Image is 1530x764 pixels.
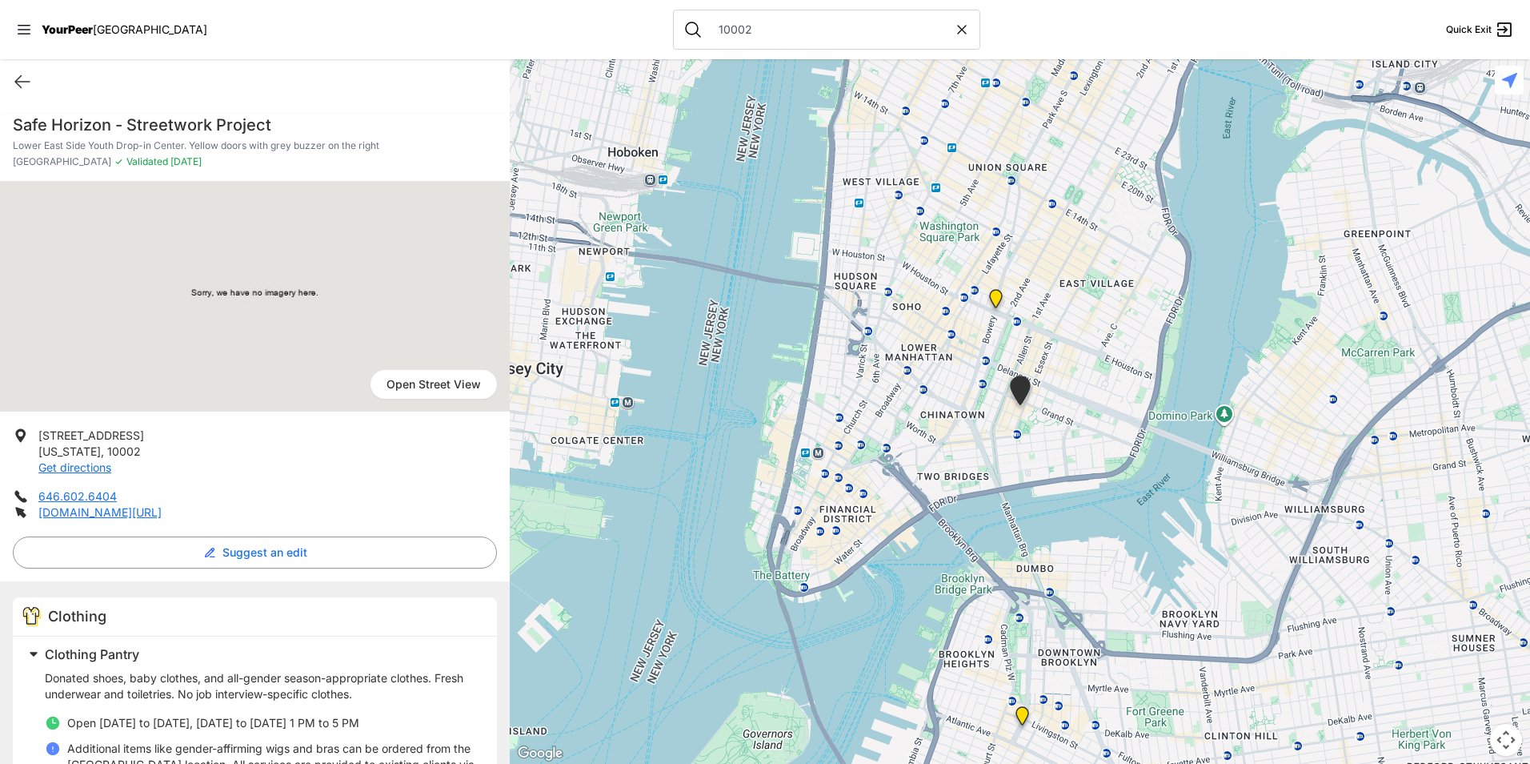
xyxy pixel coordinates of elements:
a: Quick Exit [1446,20,1514,39]
span: Quick Exit [1446,23,1492,36]
input: Search [709,22,954,38]
span: ✓ [114,155,123,168]
span: Validated [126,155,168,167]
span: , [101,444,104,458]
span: YourPeer [42,22,93,36]
h1: Safe Horizon - Streetwork Project [13,114,497,136]
a: [DOMAIN_NAME][URL] [38,505,162,519]
div: Bowery Campus [979,283,1012,321]
span: [DATE] [168,155,202,167]
a: Get directions [38,460,111,474]
img: Google [514,743,567,764]
a: Open Street View [370,370,497,399]
a: YourPeer[GEOGRAPHIC_DATA] [42,25,207,34]
span: Clothing [48,608,106,625]
span: Clothing Pantry [45,646,139,662]
button: Map camera controls [1490,724,1522,756]
span: Open [DATE] to [DATE], [DATE] to [DATE] 1 PM to 5 PM [67,716,359,730]
button: Suggest an edit [13,537,497,569]
span: 10002 [107,444,141,458]
p: Donated shoes, baby clothes, and all-gender season-appropriate clothes. Fresh underwear and toile... [45,670,478,702]
span: [STREET_ADDRESS] [38,428,144,442]
span: Suggest an edit [222,545,307,561]
a: Open this area in Google Maps (opens a new window) [514,743,567,764]
span: [GEOGRAPHIC_DATA] [93,22,207,36]
span: [US_STATE] [38,444,101,458]
p: Lower East Side Youth Drop-in Center. Yellow doors with grey buzzer on the right [13,139,497,152]
div: Lower East Side Youth Drop-in Center. Yellow doors with grey buzzer on the right [1000,369,1040,418]
span: [GEOGRAPHIC_DATA] [13,155,111,168]
a: 646.602.6404 [38,489,117,503]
